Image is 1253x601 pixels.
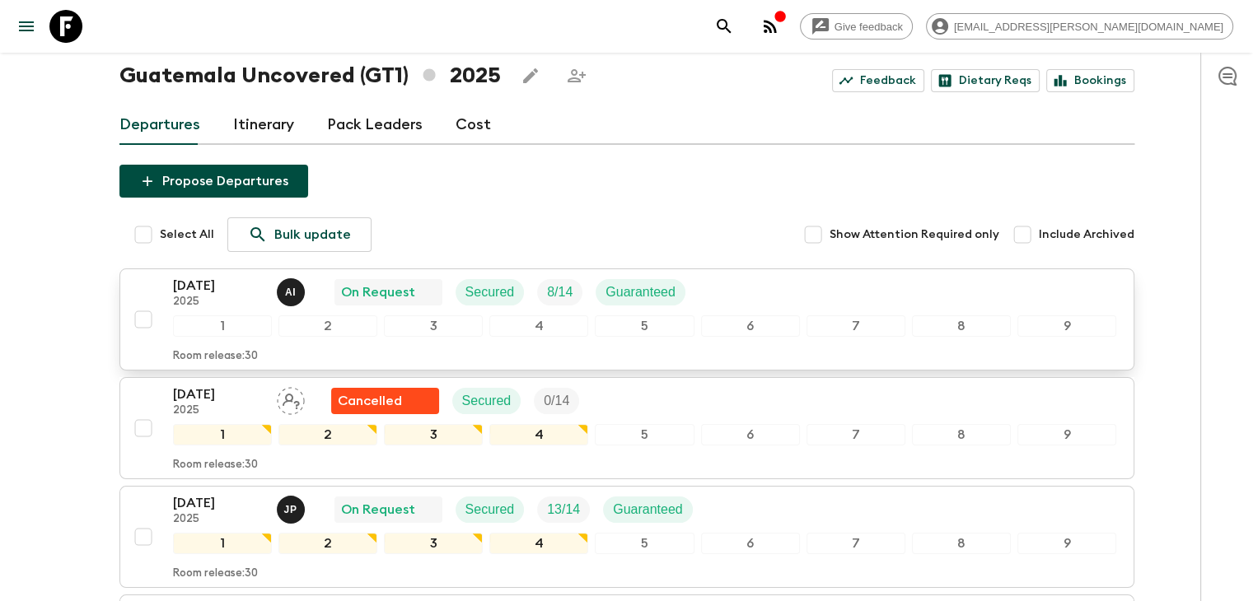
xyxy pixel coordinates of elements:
div: 1 [173,424,272,445]
div: Trip Fill [537,279,582,305]
div: 3 [384,315,483,337]
p: [DATE] [173,276,264,296]
p: 2025 [173,404,264,417]
div: 9 [1017,533,1116,554]
div: 3 [384,533,483,554]
p: [DATE] [173,493,264,513]
div: Secured [456,496,525,523]
p: Room release: 30 [173,567,258,580]
div: 3 [384,424,483,445]
div: 4 [489,315,588,337]
a: Bookings [1046,69,1134,92]
p: 13 / 14 [547,500,580,519]
a: Feedback [832,69,924,92]
button: [DATE]2025Assign pack leaderFlash Pack cancellationSecuredTrip Fill123456789Room release:30 [119,377,1134,479]
div: 1 [173,315,272,337]
button: JP [277,496,308,524]
h1: Guatemala Uncovered (GT1) 2025 [119,59,501,92]
span: Julio Posadas [277,501,308,514]
button: Edit this itinerary [514,59,547,92]
button: Propose Departures [119,165,308,198]
span: Assign pack leader [277,392,305,405]
p: Cancelled [338,391,402,411]
div: 7 [807,315,905,337]
span: Alvaro Ixtetela [277,283,308,296]
p: On Request [341,500,415,519]
span: [EMAIL_ADDRESS][PERSON_NAME][DOMAIN_NAME] [945,21,1232,33]
span: Show Attention Required only [830,226,999,243]
a: Give feedback [800,13,913,40]
a: Pack Leaders [327,105,423,145]
a: Dietary Reqs [931,69,1040,92]
div: 5 [595,533,694,554]
p: Secured [465,500,515,519]
p: [DATE] [173,384,264,404]
a: Itinerary [233,105,294,145]
button: [DATE]2025Alvaro IxtetelaOn RequestSecuredTrip FillGuaranteed123456789Room release:30 [119,268,1134,370]
div: 7 [807,533,905,554]
div: 9 [1017,424,1116,445]
div: 9 [1017,315,1116,337]
span: Include Archived [1039,226,1134,243]
button: search adventures [708,10,741,43]
div: 8 [912,315,1011,337]
div: Secured [452,388,521,414]
p: 0 / 14 [544,391,569,411]
div: 5 [595,315,694,337]
div: 2 [278,315,377,337]
div: 6 [701,315,800,337]
p: Room release: 30 [173,459,258,472]
p: Secured [465,282,515,302]
span: Select All [160,226,214,243]
button: AI [277,278,308,306]
div: Trip Fill [537,496,590,523]
a: Bulk update [227,217,372,252]
p: On Request [341,282,415,302]
p: Secured [462,391,512,411]
p: Guaranteed [613,500,683,519]
p: A I [285,286,296,299]
div: Flash Pack cancellation [331,388,439,414]
div: 7 [807,424,905,445]
div: 8 [912,533,1011,554]
div: 1 [173,533,272,554]
button: menu [10,10,43,43]
p: 2025 [173,513,264,526]
div: 4 [489,533,588,554]
div: 2 [278,533,377,554]
p: Guaranteed [605,282,676,302]
div: 4 [489,424,588,445]
div: 6 [701,533,800,554]
div: 8 [912,424,1011,445]
div: [EMAIL_ADDRESS][PERSON_NAME][DOMAIN_NAME] [926,13,1233,40]
span: Give feedback [825,21,912,33]
span: Share this itinerary [560,59,593,92]
div: 2 [278,424,377,445]
div: Secured [456,279,525,305]
button: [DATE]2025Julio PosadasOn RequestSecuredTrip FillGuaranteed123456789Room release:30 [119,486,1134,588]
p: J P [284,503,297,516]
p: Room release: 30 [173,350,258,363]
a: Cost [456,105,491,145]
div: 5 [595,424,694,445]
p: 8 / 14 [547,282,573,302]
p: 2025 [173,296,264,309]
a: Departures [119,105,200,145]
p: Bulk update [274,225,351,245]
div: 6 [701,424,800,445]
div: Trip Fill [534,388,579,414]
